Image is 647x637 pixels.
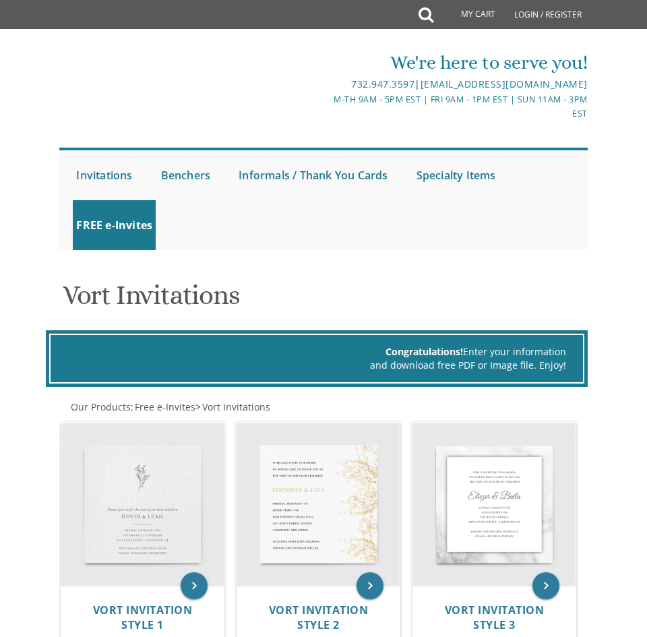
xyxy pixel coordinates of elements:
span: Vort Invitation Style 3 [445,603,545,633]
a: keyboard_arrow_right [532,572,559,599]
a: Benchers [158,150,214,200]
h1: Vort Invitations [63,280,584,320]
span: Vort Invitation Style 2 [269,603,369,633]
a: Free e-Invites [133,400,195,413]
a: Informals / Thank You Cards [235,150,391,200]
span: Vort Invitation Style 1 [93,603,193,633]
a: Vort Invitation Style 3 [445,604,545,632]
span: Free e-Invites [135,400,195,413]
a: Our Products [69,400,131,413]
a: My Cart [432,1,505,28]
img: Vort Invitation Style 3 [413,423,576,585]
a: Vort Invitation Style 1 [93,604,193,632]
div: | [324,76,587,92]
a: Vort Invitation Style 2 [269,604,369,632]
a: 732.947.3597 [351,78,414,90]
img: Vort Invitation Style 2 [237,423,400,585]
span: > [195,400,270,413]
div: : [59,400,587,414]
div: Enter your information [67,345,566,359]
a: keyboard_arrow_right [357,572,383,599]
a: Specialty Items [413,150,499,200]
a: [EMAIL_ADDRESS][DOMAIN_NAME] [421,78,588,90]
a: keyboard_arrow_right [181,572,208,599]
div: M-Th 9am - 5pm EST | Fri 9am - 1pm EST | Sun 11am - 3pm EST [324,92,587,121]
img: Vort Invitation Style 1 [61,423,224,585]
a: FREE e-Invites [73,200,156,250]
div: We're here to serve you! [324,49,587,76]
span: Vort Invitations [202,400,270,413]
span: Congratulations! [386,345,463,358]
a: Invitations [73,150,135,200]
div: and download free PDF or Image file. Enjoy! [67,359,566,372]
a: Vort Invitations [201,400,270,413]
